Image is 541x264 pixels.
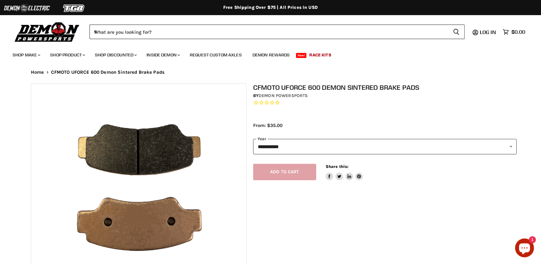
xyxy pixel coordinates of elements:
[253,83,517,91] h1: CFMOTO UFORCE 600 Demon Sintered Brake Pads
[253,100,517,106] span: Rated 0.0 out of 5 stars 0 reviews
[18,5,523,10] div: Free Shipping Over $75 | All Prices In USD
[90,25,465,39] form: Product
[305,49,336,61] a: Race Kits
[13,20,82,43] img: Demon Powersports
[142,49,184,61] a: Inside Demon
[45,49,89,61] a: Shop Product
[480,29,496,35] span: Log in
[253,92,517,99] div: by
[90,49,141,61] a: Shop Discounted
[326,164,348,169] span: Share this:
[90,25,448,39] input: When autocomplete results are available use up and down arrows to review and enter to select
[51,70,165,75] span: CFMOTO UFORCE 600 Demon Sintered Brake Pads
[31,70,44,75] a: Home
[259,93,308,98] a: Demon Powersports
[477,29,500,35] a: Log in
[3,2,50,14] img: Demon Electric Logo 2
[185,49,247,61] a: Request Custom Axles
[296,53,307,58] span: New!
[253,139,517,154] select: year
[248,49,295,61] a: Demon Rewards
[18,70,523,75] nav: Breadcrumbs
[8,49,44,61] a: Shop Make
[50,2,98,14] img: TGB Logo 2
[8,46,524,61] ul: Main menu
[511,29,525,35] span: $0.00
[500,27,528,37] a: $0.00
[253,123,282,128] span: From: $35.00
[448,25,465,39] button: Search
[326,164,363,181] aside: Share this:
[513,238,536,259] inbox-online-store-chat: Shopify online store chat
